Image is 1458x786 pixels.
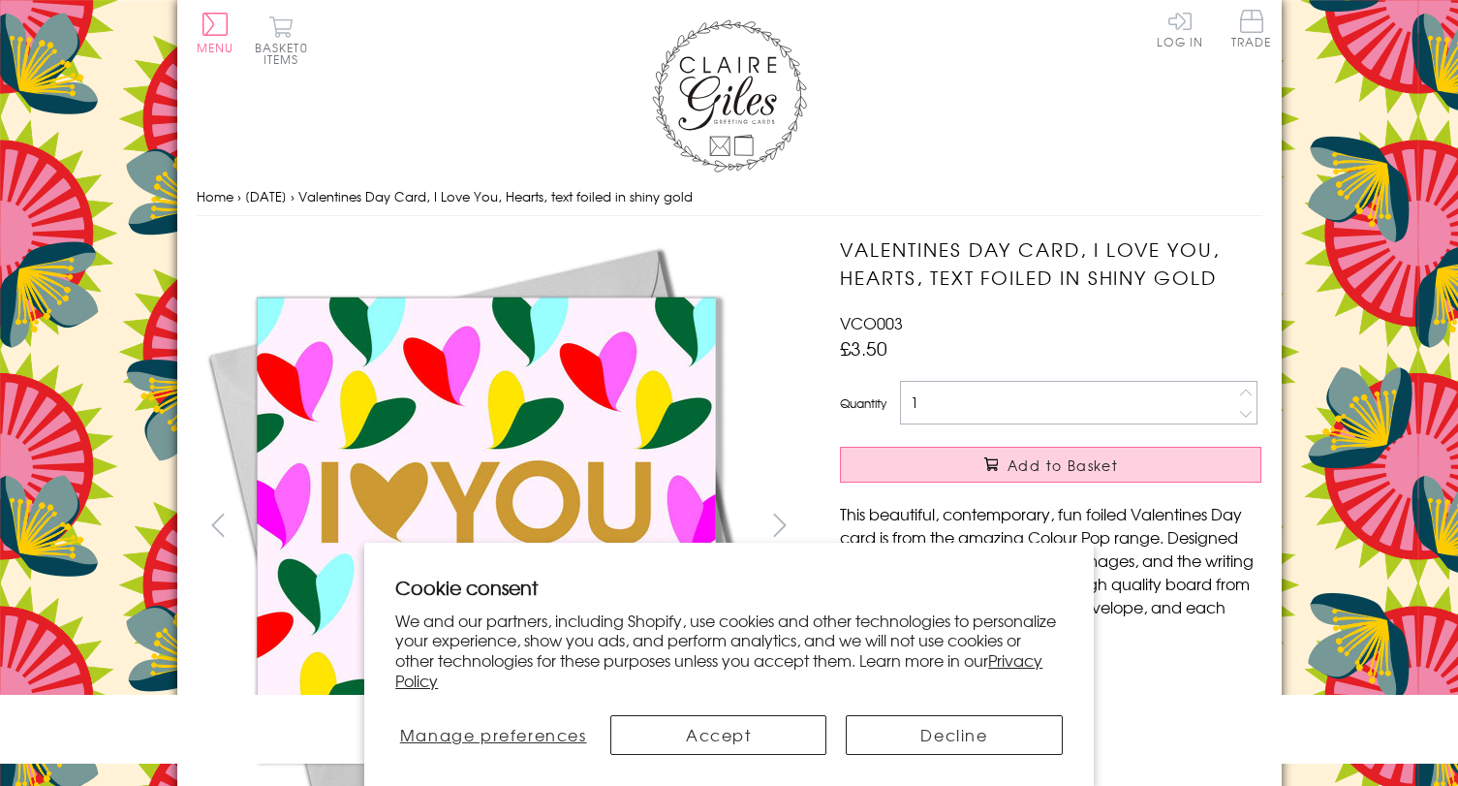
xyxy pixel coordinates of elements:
[237,187,241,205] span: ›
[1157,10,1203,47] a: Log In
[1008,456,1118,475] span: Add to Basket
[758,503,801,547] button: next
[255,16,308,65] button: Basket0 items
[197,13,234,53] button: Menu
[395,611,1063,691] p: We and our partners, including Shopify, use cookies and other technologies to personalize your ex...
[395,574,1063,601] h2: Cookie consent
[840,447,1261,483] button: Add to Basket
[395,648,1042,692] a: Privacy Policy
[197,187,233,205] a: Home
[291,187,295,205] span: ›
[298,187,693,205] span: Valentines Day Card, I Love You, Hearts, text foiled in shiny gold
[245,187,287,205] a: [DATE]
[1231,10,1272,47] span: Trade
[400,723,587,746] span: Manage preferences
[840,311,903,334] span: VCO003
[840,334,887,362] span: £3.50
[197,503,240,547] button: prev
[197,39,234,56] span: Menu
[264,39,308,68] span: 0 items
[1231,10,1272,51] a: Trade
[610,715,826,755] button: Accept
[840,502,1261,642] p: This beautiful, contemporary, fun foiled Valentines Day card is from the amazing Colour Pop range...
[840,394,886,412] label: Quantity
[197,177,1262,217] nav: breadcrumbs
[395,715,591,755] button: Manage preferences
[840,236,1261,292] h1: Valentines Day Card, I Love You, Hearts, text foiled in shiny gold
[652,19,807,173] img: Claire Giles Greetings Cards
[846,715,1062,755] button: Decline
